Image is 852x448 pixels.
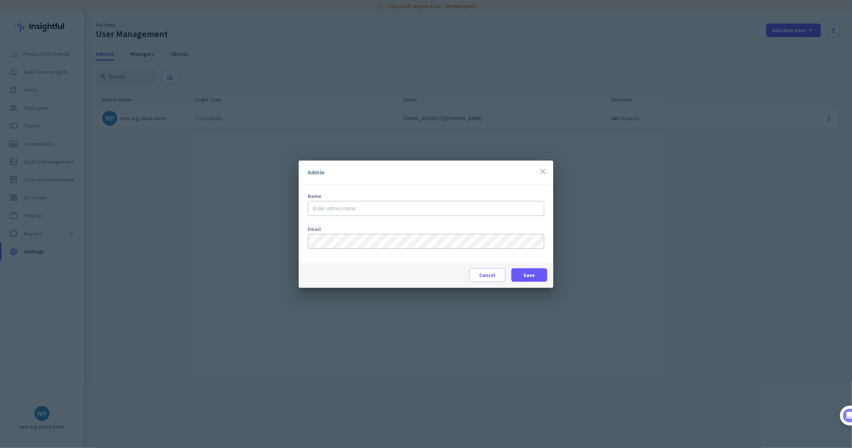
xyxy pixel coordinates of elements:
i: close [538,167,547,176]
span: Save [524,271,535,279]
span: Cancel [480,271,496,279]
button: Cancel [469,268,505,282]
div: Name [308,193,544,199]
label: Email [308,226,544,232]
input: Enter admin name [308,201,544,216]
button: Save [511,268,547,282]
div: Admin [308,169,325,175]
